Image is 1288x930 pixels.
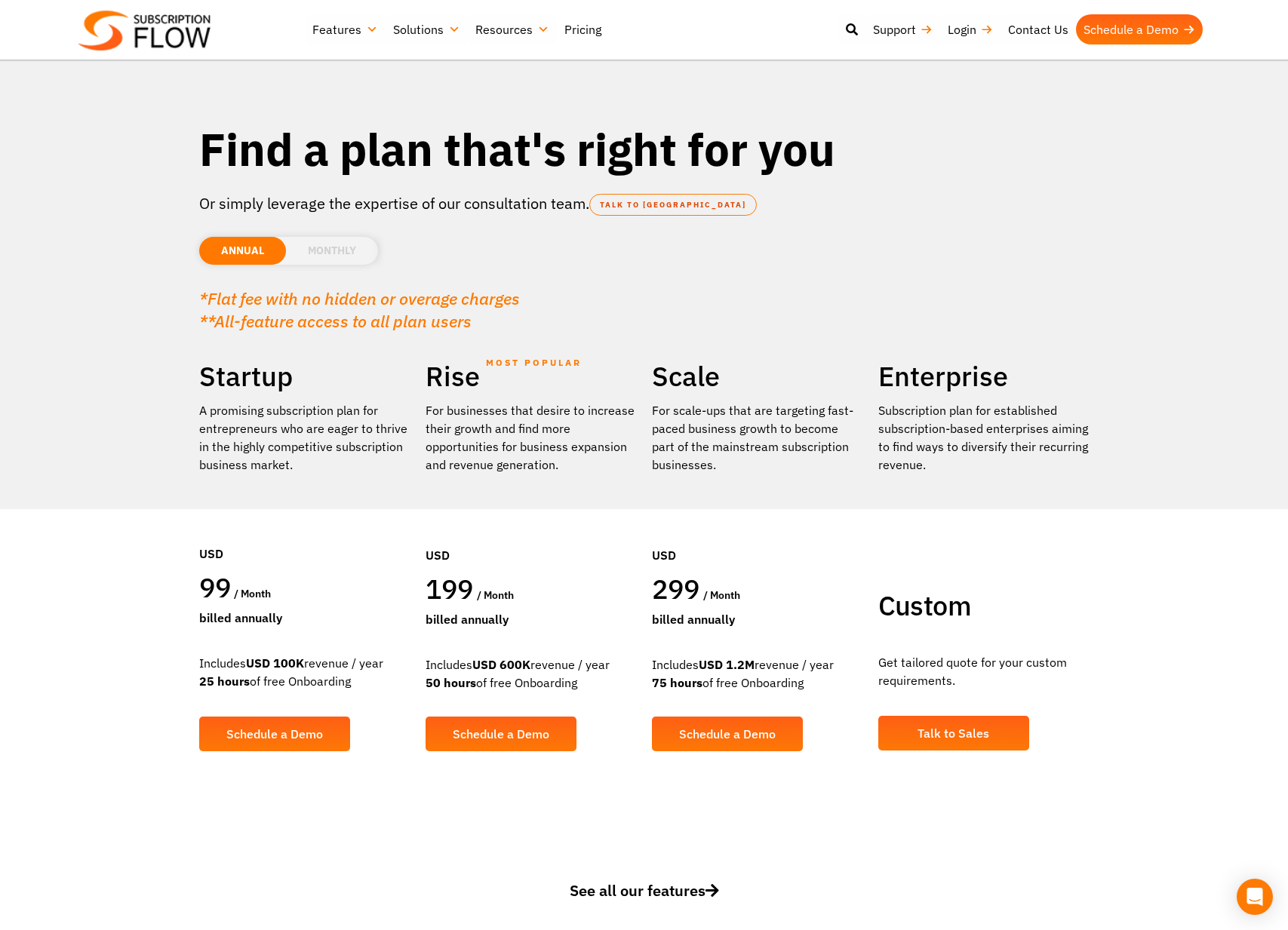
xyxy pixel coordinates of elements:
[78,11,211,51] img: Subscriptionflow
[199,237,286,265] li: ANNUAL
[652,501,863,572] div: USD
[305,14,386,45] a: Features
[652,675,702,690] strong: 75 hours
[878,588,971,623] span: Custom
[199,121,1090,177] h1: Find a plan that's right for you
[234,587,271,600] span: / month
[652,610,863,628] div: Billed Annually
[652,571,700,606] span: 299
[878,359,1090,394] h2: Enterprise
[468,14,557,45] a: Resources
[918,727,989,739] span: Talk to Sales
[199,499,410,570] div: USD
[486,345,582,380] span: MOST POPULAR
[1076,14,1203,45] a: Schedule a Demo
[557,14,609,45] a: Pricing
[426,675,476,690] strong: 50 hours
[679,728,776,740] span: Schedule a Demo
[1237,879,1273,915] div: Open Intercom Messenger
[199,310,472,332] em: **All-feature access to all plan users
[453,728,549,740] span: Schedule a Demo
[199,401,410,474] p: A promising subscription plan for entrepreneurs who are eager to thrive in the highly competitive...
[878,653,1090,689] p: Get tailored quote for your custom requirements.
[426,717,576,751] a: Schedule a Demo
[426,610,637,628] div: Billed Annually
[878,716,1029,750] a: Talk to Sales
[199,287,520,309] em: *Flat fee with no hidden or overage charges
[199,717,350,751] a: Schedule a Demo
[246,655,304,671] strong: USD 100K
[703,588,740,602] span: / month
[570,880,719,901] span: See all our features
[699,657,755,672] strong: USD 1.2M
[652,655,863,692] div: Includes revenue / year of free Onboarding
[199,879,1090,925] a: See all our features
[652,401,863,474] div: For scale-ups that are targeting fast-paced business growth to become part of the mainstream subs...
[386,14,468,45] a: Solutions
[199,674,250,689] strong: 25 hours
[652,359,863,394] h2: Scale
[865,14,940,45] a: Support
[199,359,410,394] h2: Startup
[1001,14,1076,45] a: Contact Us
[226,728,323,740] span: Schedule a Demo
[199,654,410,690] div: Includes revenue / year of free Onboarding
[477,588,514,602] span: / month
[472,657,530,672] strong: USD 600K
[940,14,1001,45] a: Login
[426,359,637,394] h2: Rise
[878,401,1090,474] p: Subscription plan for established subscription-based enterprises aiming to find ways to diversify...
[426,571,474,606] span: 199
[426,655,637,692] div: Includes revenue / year of free Onboarding
[426,501,637,572] div: USD
[652,717,803,751] a: Schedule a Demo
[199,609,410,627] div: Billed Annually
[426,401,637,474] div: For businesses that desire to increase their growth and find more opportunities for business expa...
[199,569,232,605] span: 99
[199,192,1090,215] p: Or simply leverage the expertise of our consultation team.
[286,237,378,265] li: MONTHLY
[589,194,757,216] a: TALK TO [GEOGRAPHIC_DATA]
